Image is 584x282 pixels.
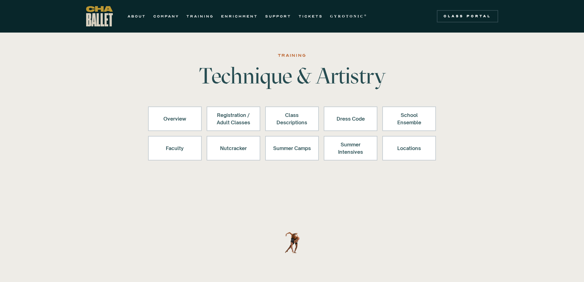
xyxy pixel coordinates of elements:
[324,136,377,160] a: Summer Intensives
[332,141,369,156] div: Summer Intensives
[215,111,252,126] div: Registration / Adult Classes
[330,14,364,18] strong: GYROTONIC
[215,141,252,156] div: Nutcracker
[156,141,194,156] div: Faculty
[299,13,323,20] a: TICKETS
[186,13,214,20] a: TRAINING
[437,10,498,22] a: Class Portal
[330,13,368,20] a: GYROTONIC®
[86,6,113,26] a: home
[265,13,291,20] a: SUPPORT
[265,106,319,131] a: Class Descriptions
[273,141,311,156] div: Summer Camps
[324,106,377,131] a: Dress Code
[390,111,428,126] div: School Ensemble
[207,106,260,131] a: Registration /Adult Classes
[197,65,388,87] h1: Technique & Artistry
[265,136,319,160] a: Summer Camps
[278,52,306,59] div: Training
[221,13,258,20] a: ENRICHMENT
[382,106,436,131] a: School Ensemble
[148,136,202,160] a: Faculty
[148,106,202,131] a: Overview
[332,111,369,126] div: Dress Code
[364,14,368,17] sup: ®
[382,136,436,160] a: Locations
[156,111,194,126] div: Overview
[441,14,494,19] div: Class Portal
[273,111,311,126] div: Class Descriptions
[207,136,260,160] a: Nutcracker
[153,13,179,20] a: COMPANY
[128,13,146,20] a: ABOUT
[390,141,428,156] div: Locations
